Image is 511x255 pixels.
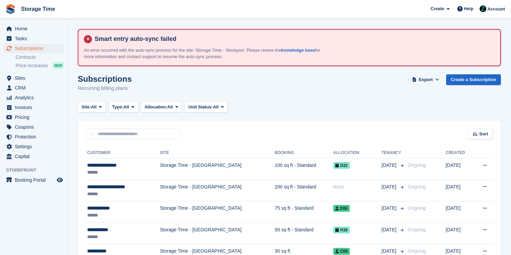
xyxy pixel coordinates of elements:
[333,205,350,212] span: D06
[446,158,473,180] td: [DATE]
[16,54,64,60] a: Contracts
[91,104,97,110] span: All
[84,47,320,60] p: An error occurred with the auto-sync process for the site: Storage Time - Stockport. Please revie...
[5,4,16,14] img: stora-icon-8386f47178a22dfd0bd8f6a31ec36ba5ce8667c1dd55bd0f319d3a0aa187defe.svg
[333,248,350,255] span: C69
[382,248,398,255] span: [DATE]
[56,176,64,184] a: Preview store
[53,62,64,69] div: NEW
[411,74,441,85] button: Export
[160,223,274,244] td: Storage Time - [GEOGRAPHIC_DATA]
[15,152,55,161] span: Capital
[15,83,55,93] span: CRM
[123,104,129,110] span: All
[275,158,333,180] td: 100 sq ft - Standard
[108,101,138,112] button: Type: All
[3,142,64,151] a: menu
[3,175,64,185] a: menu
[480,5,486,12] img: Zain Sarwar
[333,148,382,158] th: Allocation
[6,167,67,174] span: Storefront
[86,148,160,158] th: Customer
[3,132,64,142] a: menu
[15,44,55,53] span: Subscriptions
[408,248,426,254] span: Ongoing
[15,24,55,33] span: Home
[333,183,382,190] div: None
[188,104,213,110] span: Unit Status:
[185,101,227,112] button: Unit Status: All
[15,112,55,122] span: Pricing
[15,122,55,132] span: Coupons
[15,34,55,43] span: Tasks
[92,35,495,43] h4: Smart entry auto-sync failed
[3,34,64,43] a: menu
[464,5,473,12] span: Help
[141,101,182,112] button: Allocation: All
[408,184,426,189] span: Ongoing
[333,162,350,169] span: D22
[408,227,426,232] span: Ongoing
[15,142,55,151] span: Settings
[382,162,398,169] span: [DATE]
[3,83,64,93] a: menu
[275,201,333,223] td: 75 sq ft - Standard
[382,148,405,158] th: Tenancy
[419,76,433,83] span: Export
[382,226,398,233] span: [DATE]
[479,131,488,137] span: Sort
[3,24,64,33] a: menu
[408,162,426,168] span: Ongoing
[145,104,167,110] span: Allocation:
[160,201,274,223] td: Storage Time - [GEOGRAPHIC_DATA]
[3,73,64,83] a: menu
[333,227,350,233] span: H16
[275,148,333,158] th: Booking
[446,223,473,244] td: [DATE]
[15,103,55,112] span: Invoices
[160,148,274,158] th: Site
[446,74,501,85] a: Create a Subscription
[275,223,333,244] td: 50 sq ft - Standard
[408,205,426,211] span: Ongoing
[213,104,219,110] span: All
[275,180,333,201] td: 200 sq ft - Standard
[16,62,64,69] a: Price increases NEW
[160,180,274,201] td: Storage Time - [GEOGRAPHIC_DATA]
[3,103,64,112] a: menu
[3,122,64,132] a: menu
[15,73,55,83] span: Sites
[167,104,173,110] span: All
[160,158,274,180] td: Storage Time - [GEOGRAPHIC_DATA]
[446,180,473,201] td: [DATE]
[487,6,505,12] span: Account
[382,183,398,190] span: [DATE]
[446,201,473,223] td: [DATE]
[281,48,315,53] a: knowledge base
[3,93,64,102] a: menu
[382,205,398,212] span: [DATE]
[18,3,58,15] a: Storage Time
[81,104,91,110] span: Site:
[78,84,132,92] p: Recurring billing plans
[78,74,132,83] h1: Subscriptions
[15,175,55,185] span: Booking Portal
[78,101,106,112] button: Site: All
[112,104,124,110] span: Type:
[431,5,444,12] span: Create
[3,112,64,122] a: menu
[3,152,64,161] a: menu
[446,148,473,158] th: Created
[3,44,64,53] a: menu
[15,132,55,142] span: Protection
[15,93,55,102] span: Analytics
[16,62,48,69] span: Price increases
